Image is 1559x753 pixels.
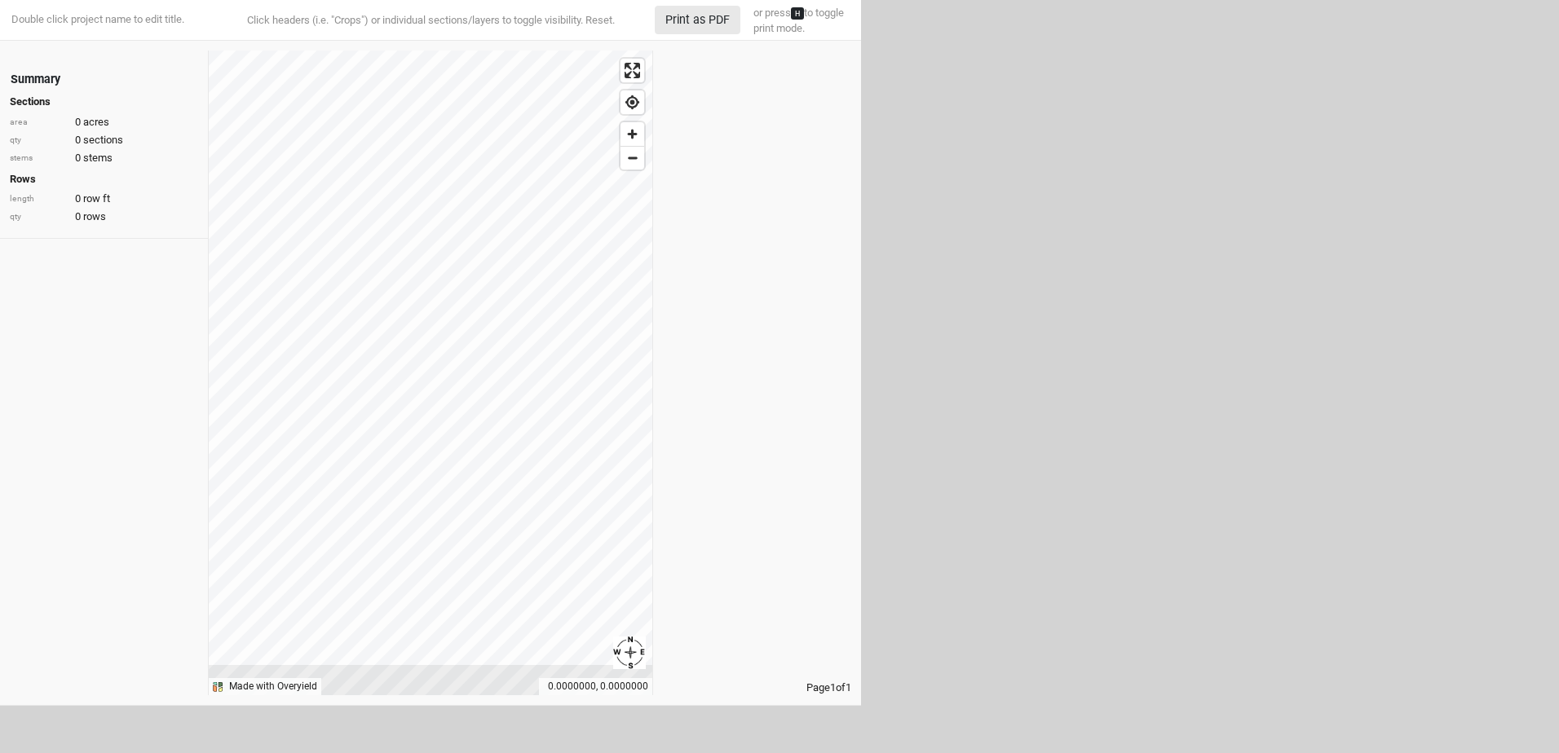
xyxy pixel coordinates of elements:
div: qty [10,134,67,147]
div: 0.0000000, 0.0000000 [539,678,652,695]
div: 0 [10,192,198,206]
button: Print as PDF [655,6,740,34]
span: row ft [83,192,110,206]
div: 0 [10,115,198,130]
button: Zoom in [621,122,644,146]
div: Summary [11,71,60,88]
span: rows [83,209,106,224]
div: 0 [10,133,198,148]
span: stems [83,151,113,165]
div: area [10,117,67,129]
button: Find my location [621,90,644,114]
div: 0 [10,151,198,165]
span: acres [83,115,109,130]
div: length [10,193,67,205]
div: Double click project name to edit title. [8,12,184,27]
kbd: H [791,7,804,20]
canvas: Map [209,51,652,695]
div: 0 [10,209,198,224]
button: Enter fullscreen [621,59,644,82]
button: Zoom out [621,146,644,170]
button: Reset. [585,12,615,29]
div: Page 1 of 1 [653,680,861,695]
div: stems [10,152,67,165]
div: Click headers (i.e. "Crops") or individual sections/layers to toggle visibility. [214,12,647,29]
span: Zoom out [621,147,644,170]
div: Made with Overyield [229,680,317,694]
span: sections [83,133,123,148]
div: qty [10,211,67,223]
h4: Sections [10,95,198,108]
h4: Rows [10,173,198,186]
